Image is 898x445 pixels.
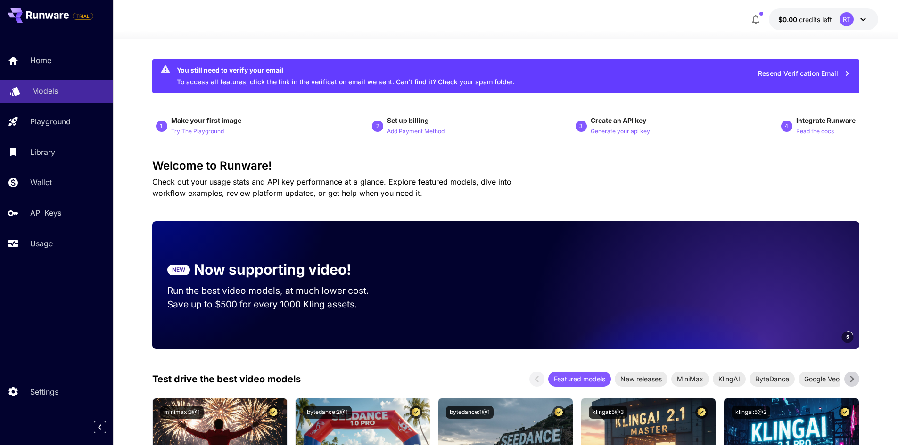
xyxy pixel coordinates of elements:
p: Add Payment Method [387,127,445,136]
p: 1 [160,122,163,130]
span: Integrate Runware [796,116,856,124]
p: Home [30,55,51,66]
div: RT [840,12,854,26]
span: 5 [846,333,849,340]
button: bytedance:2@1 [303,406,352,419]
p: Wallet [30,177,52,188]
button: $0.00RT [769,8,878,30]
div: KlingAI [713,372,746,387]
p: Read the docs [796,127,834,136]
button: Try The Playground [171,125,224,137]
span: KlingAI [713,374,746,384]
span: Add your payment card to enable full platform functionality. [73,10,93,22]
div: MiniMax [671,372,709,387]
span: ByteDance [750,374,795,384]
span: Set up billing [387,116,429,124]
h3: Welcome to Runware! [152,159,859,172]
button: Certified Model – Vetted for best performance and includes a commercial license. [552,406,565,419]
div: Featured models [548,372,611,387]
button: minimax:3@1 [160,406,204,419]
p: NEW [172,266,185,274]
p: 4 [785,122,788,130]
button: Certified Model – Vetted for best performance and includes a commercial license. [267,406,280,419]
button: Generate your api key [591,125,650,137]
p: Models [32,85,58,97]
p: 3 [579,122,583,130]
div: New releases [615,372,667,387]
button: Certified Model – Vetted for best performance and includes a commercial license. [410,406,422,419]
button: Certified Model – Vetted for best performance and includes a commercial license. [695,406,708,419]
p: Test drive the best video models [152,372,301,386]
p: Library [30,146,55,158]
span: MiniMax [671,374,709,384]
p: Save up to $500 for every 1000 Kling assets. [167,298,387,311]
button: klingai:5@2 [732,406,770,419]
p: Now supporting video! [194,259,351,280]
div: To access all features, click the link in the verification email we sent. Can’t find it? Check yo... [177,62,514,90]
span: TRIAL [73,13,93,20]
button: Read the docs [796,125,834,137]
span: Make your first image [171,116,241,124]
p: Playground [30,116,71,127]
span: Featured models [548,374,611,384]
span: Check out your usage stats and API key performance at a glance. Explore featured models, dive int... [152,177,511,198]
p: 2 [376,122,379,130]
span: Google Veo [799,374,845,384]
p: API Keys [30,207,61,218]
span: New releases [615,374,667,384]
div: Google Veo [799,372,845,387]
p: Settings [30,386,58,397]
p: Usage [30,238,53,249]
p: Generate your api key [591,127,650,136]
div: You still need to verify your email [177,65,514,75]
div: ByteDance [750,372,795,387]
button: Collapse sidebar [94,421,106,433]
div: $0.00 [778,15,832,24]
button: bytedance:1@1 [446,406,494,419]
button: klingai:5@3 [589,406,627,419]
span: Create an API key [591,116,646,124]
button: Add Payment Method [387,125,445,137]
span: $0.00 [778,16,799,24]
p: Run the best video models, at much lower cost. [167,284,387,298]
button: Certified Model – Vetted for best performance and includes a commercial license. [839,406,851,419]
span: credits left [799,16,832,24]
p: Try The Playground [171,127,224,136]
div: Collapse sidebar [101,419,113,436]
button: Resend Verification Email [753,64,856,83]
